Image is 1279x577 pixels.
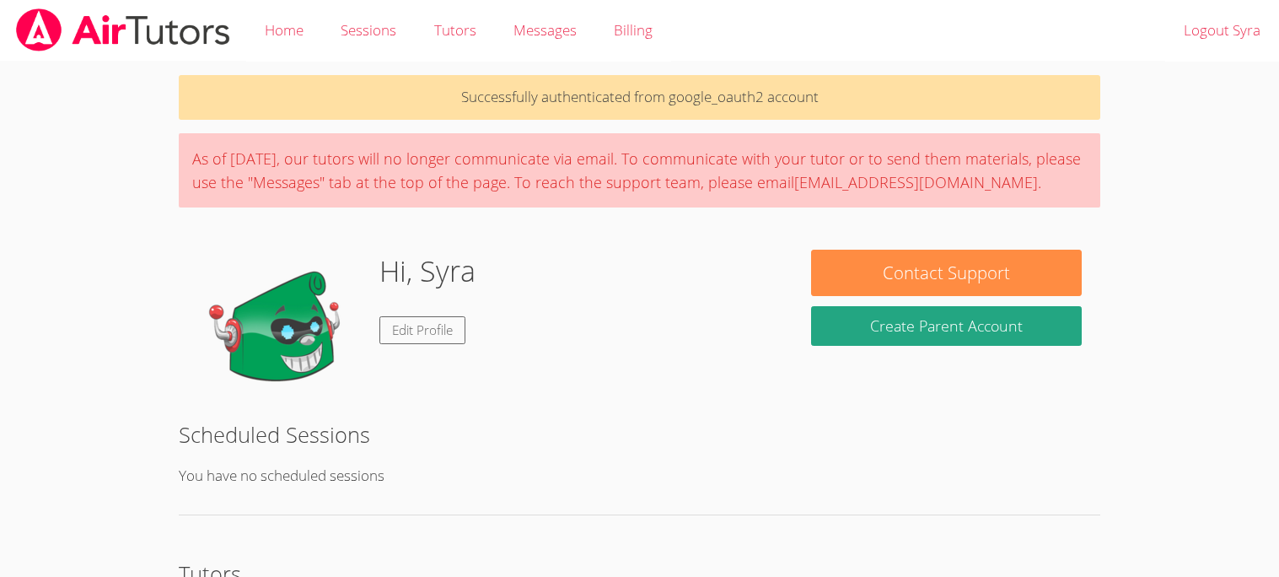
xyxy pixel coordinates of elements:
[513,20,577,40] span: Messages
[179,418,1099,450] h2: Scheduled Sessions
[811,250,1081,296] button: Contact Support
[811,306,1081,346] button: Create Parent Account
[379,250,476,293] h1: Hi, Syra
[14,8,232,51] img: airtutors_banner-c4298cdbf04f3fff15de1276eac7730deb9818008684d7c2e4769d2f7ddbe033.png
[179,75,1099,120] p: Successfully authenticated from google_oauth2 account
[379,316,465,344] a: Edit Profile
[179,464,1099,488] p: You have no scheduled sessions
[197,250,366,418] img: default.png
[179,133,1099,208] div: As of [DATE], our tutors will no longer communicate via email. To communicate with your tutor or ...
